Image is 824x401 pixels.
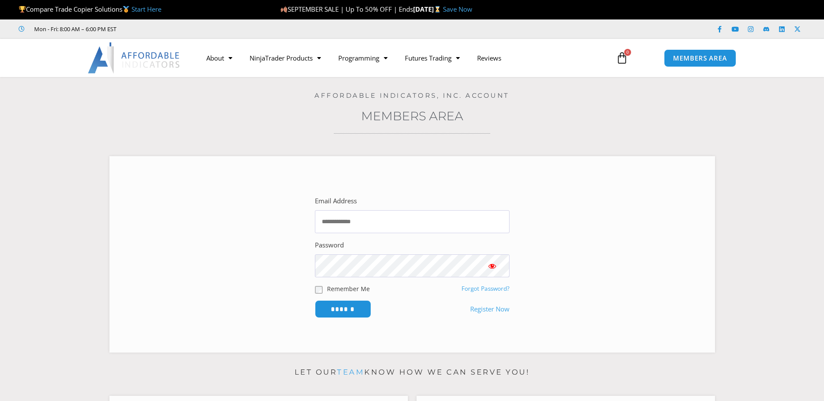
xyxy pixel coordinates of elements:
[128,25,258,33] iframe: Customer reviews powered by Trustpilot
[109,366,715,379] p: Let our know how we can serve you!
[664,49,736,67] a: MEMBERS AREA
[123,6,129,13] img: 🥇
[396,48,468,68] a: Futures Trading
[280,5,413,13] span: SEPTEMBER SALE | Up To 50% OFF | Ends
[315,195,357,207] label: Email Address
[198,48,606,68] nav: Menu
[198,48,241,68] a: About
[19,6,26,13] img: 🏆
[462,285,510,292] a: Forgot Password?
[434,6,441,13] img: ⌛
[673,55,727,61] span: MEMBERS AREA
[281,6,287,13] img: 🍂
[337,368,364,376] a: team
[361,109,463,123] a: Members Area
[241,48,330,68] a: NinjaTrader Products
[314,91,510,99] a: Affordable Indicators, Inc. Account
[624,49,631,56] span: 0
[330,48,396,68] a: Programming
[443,5,472,13] a: Save Now
[413,5,443,13] strong: [DATE]
[32,24,116,34] span: Mon - Fri: 8:00 AM – 6:00 PM EST
[475,254,510,277] button: Show password
[19,5,161,13] span: Compare Trade Copier Solutions
[603,45,641,71] a: 0
[131,5,161,13] a: Start Here
[327,284,370,293] label: Remember Me
[88,42,181,74] img: LogoAI | Affordable Indicators – NinjaTrader
[470,303,510,315] a: Register Now
[468,48,510,68] a: Reviews
[315,239,344,251] label: Password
